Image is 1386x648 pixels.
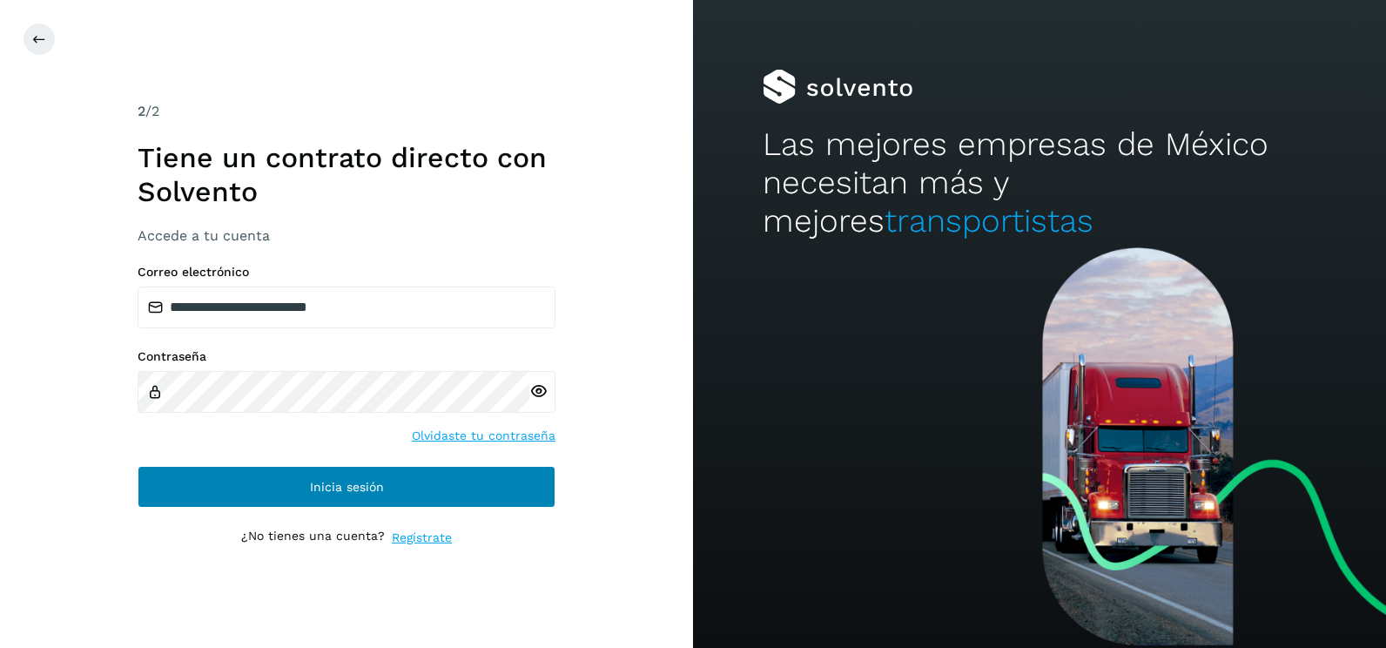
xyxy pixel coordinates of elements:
a: Olvidaste tu contraseña [412,427,555,445]
span: 2 [138,103,145,119]
label: Contraseña [138,349,555,364]
h3: Accede a tu cuenta [138,227,555,244]
button: Inicia sesión [138,466,555,508]
p: ¿No tienes una cuenta? [241,529,385,547]
span: Inicia sesión [310,481,384,493]
a: Regístrate [392,529,452,547]
div: /2 [138,101,555,122]
span: transportistas [885,202,1093,240]
label: Correo electrónico [138,265,555,280]
h1: Tiene un contrato directo con Solvento [138,141,555,208]
h2: Las mejores empresas de México necesitan más y mejores [763,125,1317,241]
